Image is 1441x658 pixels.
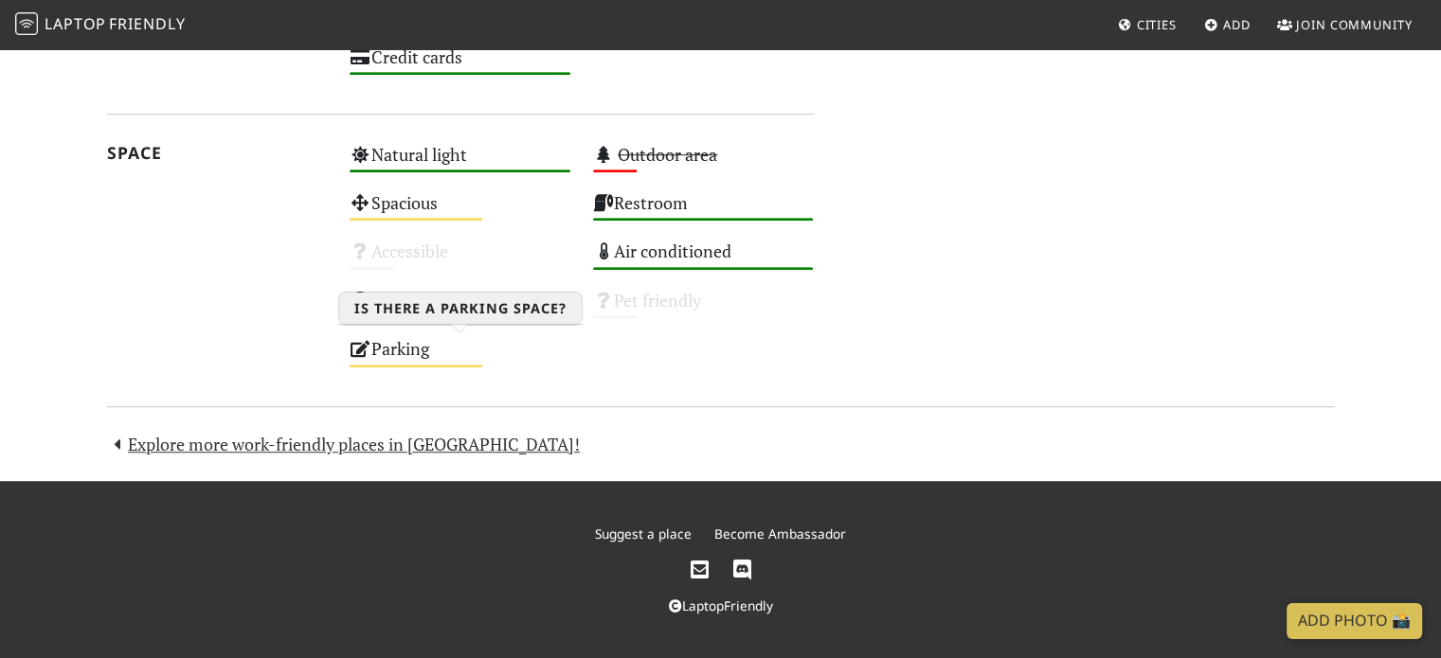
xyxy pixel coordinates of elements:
[338,333,582,382] div: Parking
[338,236,582,284] div: Accessible
[1137,16,1177,33] span: Cities
[109,13,185,34] span: Friendly
[338,285,582,333] div: Smoke free
[107,433,581,455] a: Explore more work-friendly places in [GEOGRAPHIC_DATA]!
[582,236,825,284] div: Air conditioned
[15,9,186,42] a: LaptopFriendly LaptopFriendly
[338,42,582,90] div: Credit cards
[338,187,582,236] div: Spacious
[595,525,692,542] a: Suggest a place
[1197,8,1258,42] a: Add
[618,143,717,166] s: Outdoor area
[338,139,582,187] div: Natural light
[45,13,106,34] span: Laptop
[582,187,825,236] div: Restroom
[669,596,773,614] a: LaptopFriendly
[1223,16,1251,33] span: Add
[339,293,582,325] h3: Is there a parking space?
[1296,16,1413,33] span: Join Community
[107,143,328,163] h2: Space
[1110,8,1184,42] a: Cities
[714,525,846,542] a: Become Ambassador
[15,12,38,35] img: LaptopFriendly
[582,285,825,333] div: Pet friendly
[1270,8,1420,42] a: Join Community
[1287,603,1422,639] a: Add Photo 📸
